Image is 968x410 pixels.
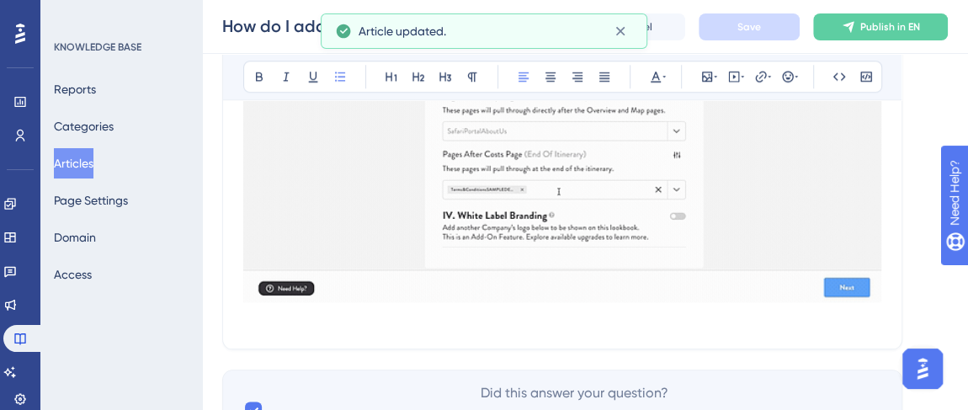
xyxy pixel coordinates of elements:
[54,185,128,216] button: Page Settings
[359,21,446,41] span: Article updated.
[737,20,761,34] span: Save
[54,40,141,54] div: KNOWLEDGE BASE
[40,4,105,24] span: Need Help?
[54,111,114,141] button: Categories
[54,222,96,253] button: Domain
[860,20,920,34] span: Publish in EN
[222,14,359,38] input: Article Name
[897,343,948,394] iframe: UserGuiding AI Assistant Launcher
[699,13,800,40] button: Save
[54,74,96,104] button: Reports
[481,383,668,403] span: Did this answer your question?
[54,259,92,290] button: Access
[813,13,948,40] button: Publish in EN
[54,148,93,178] button: Articles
